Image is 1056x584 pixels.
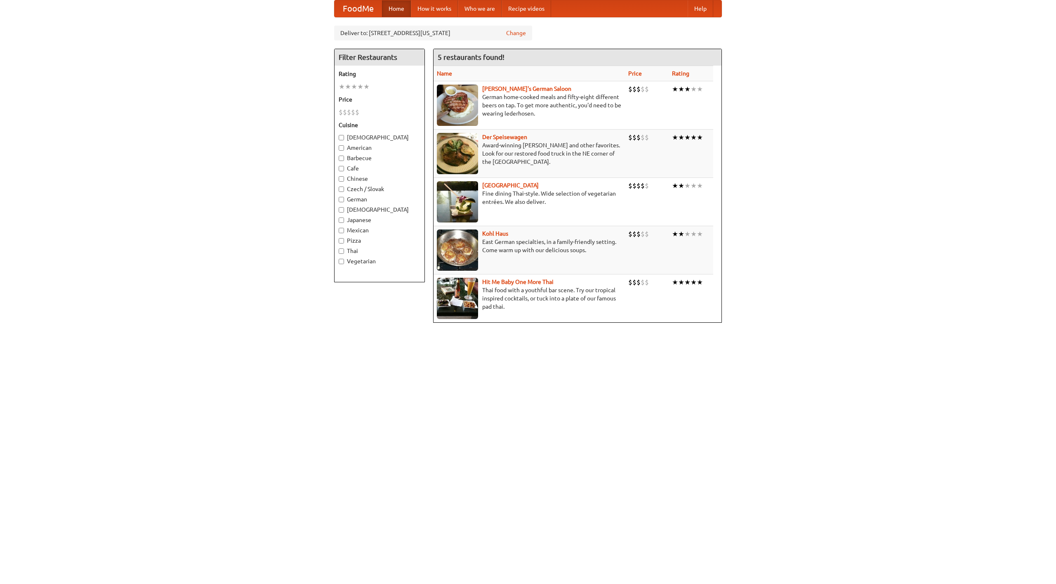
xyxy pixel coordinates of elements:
a: Home [382,0,411,17]
li: $ [632,229,636,239]
li: $ [645,229,649,239]
a: Hit Me Baby One More Thai [482,279,554,285]
label: Mexican [339,226,420,234]
li: ★ [697,181,703,190]
li: ★ [684,133,691,142]
input: Cafe [339,166,344,171]
li: $ [632,85,636,94]
input: Barbecue [339,156,344,161]
h5: Price [339,95,420,104]
a: Rating [672,70,689,77]
a: [GEOGRAPHIC_DATA] [482,182,539,189]
li: ★ [672,85,678,94]
label: Vegetarian [339,257,420,265]
li: $ [636,278,641,287]
li: ★ [678,229,684,239]
li: $ [645,85,649,94]
a: Help [688,0,713,17]
input: Pizza [339,238,344,244]
img: kohlhaus.jpg [437,229,478,271]
input: German [339,197,344,202]
li: ★ [697,229,703,239]
a: How it works [411,0,458,17]
li: $ [628,133,632,142]
a: FoodMe [335,0,382,17]
li: $ [636,229,641,239]
li: $ [645,133,649,142]
li: ★ [672,133,678,142]
li: ★ [684,181,691,190]
b: Der Speisewagen [482,134,527,140]
li: ★ [691,181,697,190]
label: Czech / Slovak [339,185,420,193]
li: ★ [672,278,678,287]
li: $ [339,108,343,117]
li: ★ [345,82,351,91]
li: $ [636,85,641,94]
label: German [339,195,420,203]
li: $ [645,181,649,190]
p: Thai food with a youthful bar scene. Try our tropical inspired cocktails, or tuck into a plate of... [437,286,622,311]
a: Who we are [458,0,502,17]
a: Kohl Haus [482,230,508,237]
li: ★ [691,278,697,287]
li: $ [641,278,645,287]
li: ★ [684,85,691,94]
li: ★ [357,82,363,91]
label: Barbecue [339,154,420,162]
li: ★ [691,229,697,239]
input: Thai [339,248,344,254]
li: ★ [672,181,678,190]
p: Award-winning [PERSON_NAME] and other favorites. Look for our restored food truck in the NE corne... [437,141,622,166]
h5: Rating [339,70,420,78]
li: $ [632,181,636,190]
li: $ [628,85,632,94]
p: Fine dining Thai-style. Wide selection of vegetarian entrées. We also deliver. [437,189,622,206]
p: East German specialties, in a family-friendly setting. Come warm up with our delicious soups. [437,238,622,254]
li: $ [641,181,645,190]
li: $ [628,181,632,190]
img: satay.jpg [437,181,478,222]
li: $ [351,108,355,117]
li: ★ [697,85,703,94]
li: $ [628,229,632,239]
input: Japanese [339,218,344,223]
label: Pizza [339,236,420,245]
input: Chinese [339,176,344,182]
h5: Cuisine [339,121,420,129]
a: Name [437,70,452,77]
li: $ [645,278,649,287]
input: Czech / Slovak [339,187,344,192]
li: $ [641,133,645,142]
input: [DEMOGRAPHIC_DATA] [339,135,344,140]
img: esthers.jpg [437,85,478,126]
h4: Filter Restaurants [335,49,424,66]
li: ★ [339,82,345,91]
li: $ [641,229,645,239]
label: Japanese [339,216,420,224]
label: Chinese [339,175,420,183]
li: $ [636,133,641,142]
input: Vegetarian [339,259,344,264]
img: babythai.jpg [437,278,478,319]
div: Deliver to: [STREET_ADDRESS][US_STATE] [334,26,532,40]
li: ★ [691,133,697,142]
li: ★ [351,82,357,91]
img: speisewagen.jpg [437,133,478,174]
a: Recipe videos [502,0,551,17]
li: ★ [678,85,684,94]
li: ★ [363,82,370,91]
a: [PERSON_NAME]'s German Saloon [482,85,571,92]
li: $ [641,85,645,94]
ng-pluralize: 5 restaurants found! [438,53,504,61]
a: Price [628,70,642,77]
li: ★ [691,85,697,94]
li: $ [628,278,632,287]
li: $ [355,108,359,117]
li: ★ [678,181,684,190]
label: [DEMOGRAPHIC_DATA] [339,133,420,142]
